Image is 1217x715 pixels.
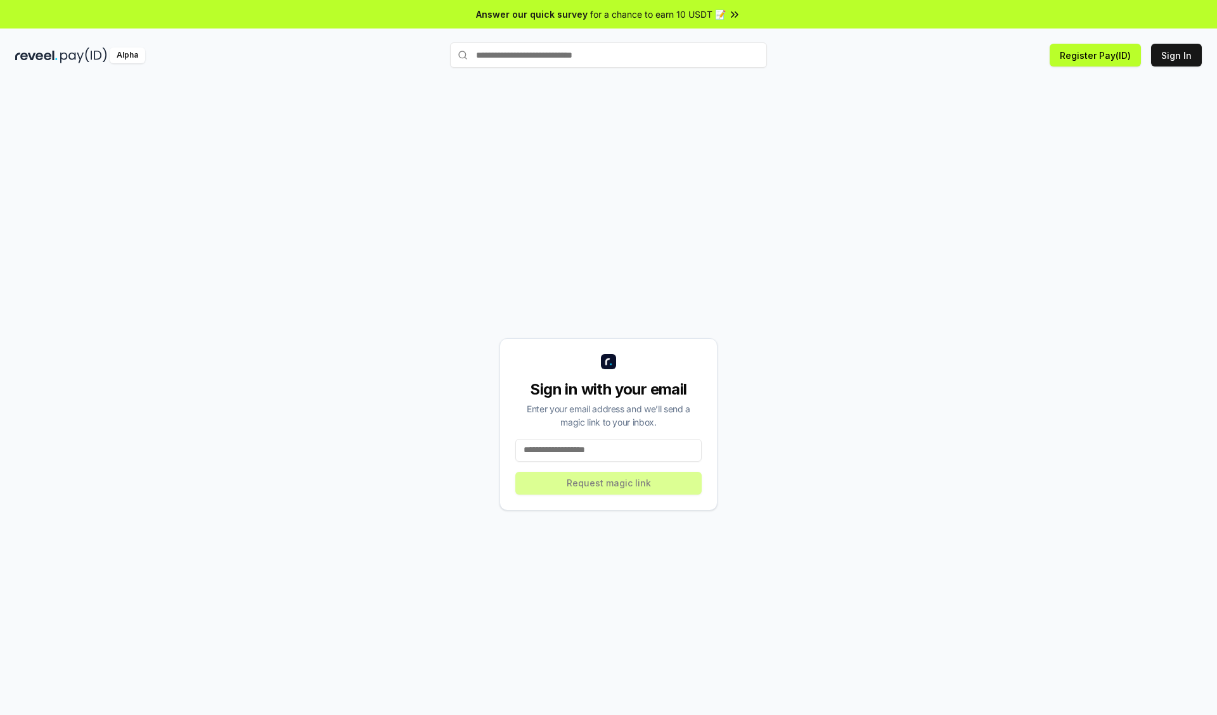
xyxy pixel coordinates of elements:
button: Register Pay(ID) [1050,44,1141,66]
span: for a chance to earn 10 USDT 📝 [590,8,726,21]
div: Alpha [110,47,145,63]
img: reveel_dark [15,47,58,63]
img: pay_id [60,47,107,63]
div: Sign in with your email [515,379,702,400]
div: Enter your email address and we’ll send a magic link to your inbox. [515,402,702,429]
img: logo_small [601,354,616,369]
button: Sign In [1151,44,1202,66]
span: Answer our quick survey [476,8,588,21]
